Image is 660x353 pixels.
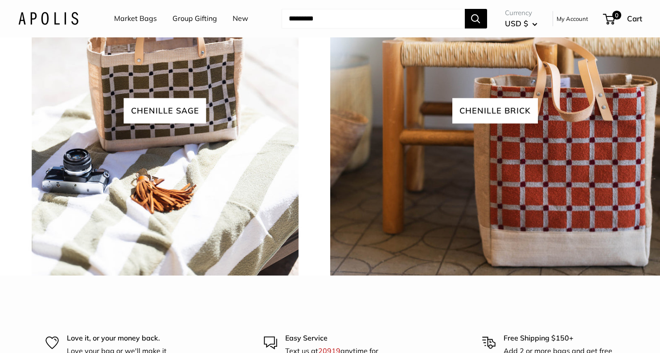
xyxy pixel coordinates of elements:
p: Easy Service [285,333,397,344]
a: Group Gifting [172,12,217,25]
span: Chenille sage [124,98,206,123]
a: 0 Cart [604,12,642,26]
p: Love it, or your money back. [67,333,178,344]
span: Cart [627,14,642,23]
img: Apolis [18,12,78,25]
button: Search [465,9,487,28]
a: Market Bags [114,12,157,25]
input: Search... [282,9,465,28]
span: 0 [612,11,621,20]
button: USD $ [505,16,537,31]
span: chenille brick [452,98,538,123]
a: New [233,12,248,25]
span: Currency [505,7,537,19]
span: USD $ [505,19,528,28]
p: Free Shipping $150+ [504,333,615,344]
a: My Account [557,13,588,24]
